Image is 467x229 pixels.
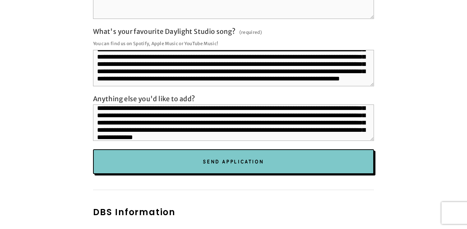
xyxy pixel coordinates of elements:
span: Anything else you'd like to add? [93,95,195,103]
button: Send ApplicationSend Application [93,149,374,174]
p: You can find us on Spotify, Apple Music or YouTube Music! [93,39,374,48]
span: What's your favourite Daylight Studio song? [93,27,235,36]
span: (required) [239,27,262,37]
span: Send Application [203,158,264,165]
h2: DBS Information [93,206,374,219]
